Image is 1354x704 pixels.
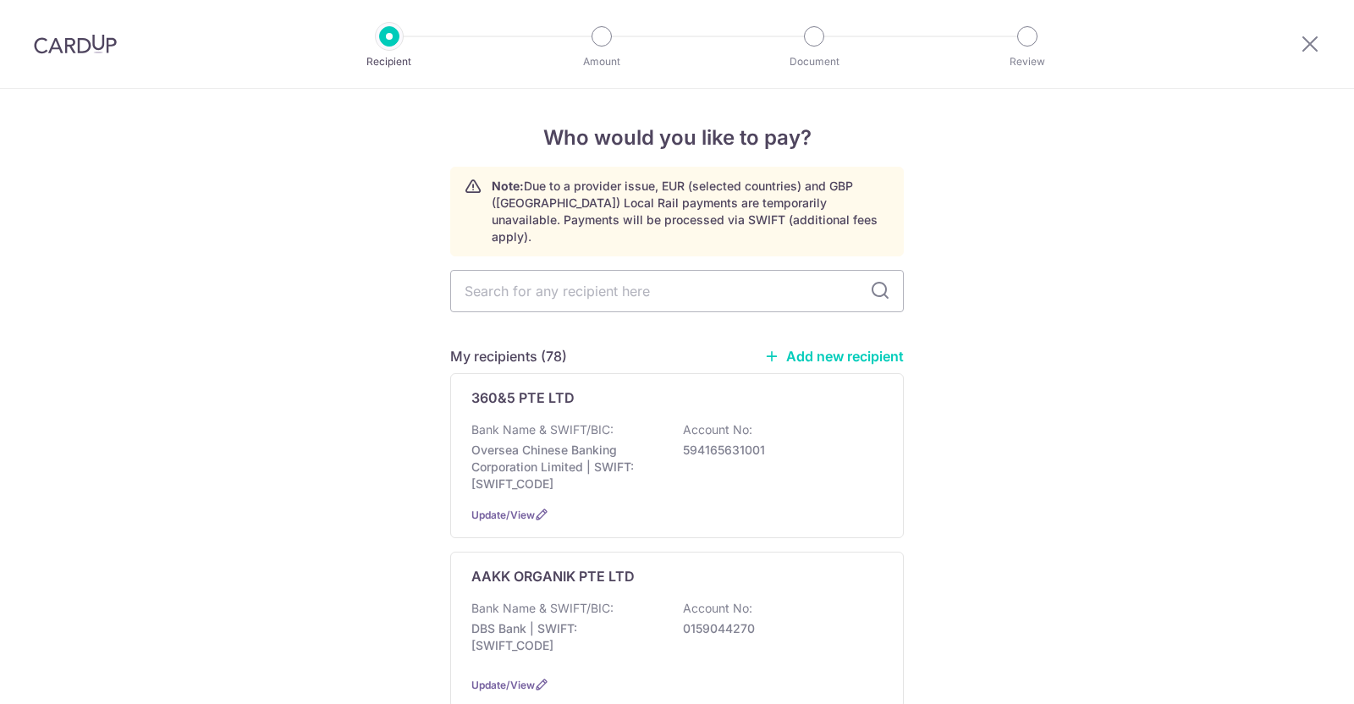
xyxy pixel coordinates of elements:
[471,679,535,691] a: Update/View
[683,442,872,459] p: 594165631001
[471,388,575,408] p: 360&5 PTE LTD
[471,509,535,521] a: Update/View
[539,53,664,70] p: Amount
[34,34,117,54] img: CardUp
[764,348,904,365] a: Add new recipient
[492,178,889,245] p: Due to a provider issue, EUR (selected countries) and GBP ([GEOGRAPHIC_DATA]) Local Rail payments...
[1246,653,1337,696] iframe: Opens a widget where you can find more information
[965,53,1090,70] p: Review
[471,421,614,438] p: Bank Name & SWIFT/BIC:
[471,566,635,586] p: AAKK ORGANIK PTE LTD
[471,600,614,617] p: Bank Name & SWIFT/BIC:
[471,442,661,492] p: Oversea Chinese Banking Corporation Limited | SWIFT: [SWIFT_CODE]
[450,270,904,312] input: Search for any recipient here
[683,421,752,438] p: Account No:
[492,179,524,193] strong: Note:
[751,53,877,70] p: Document
[450,346,567,366] h5: My recipients (78)
[683,620,872,637] p: 0159044270
[450,123,904,153] h4: Who would you like to pay?
[471,620,661,654] p: DBS Bank | SWIFT: [SWIFT_CODE]
[683,600,752,617] p: Account No:
[327,53,452,70] p: Recipient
